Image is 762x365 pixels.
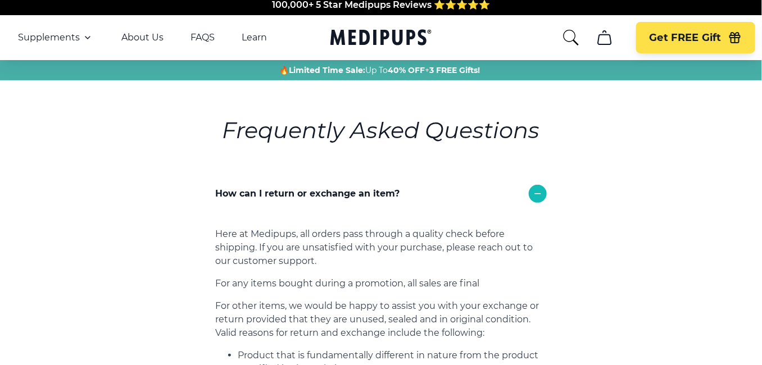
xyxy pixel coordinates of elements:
[562,29,580,47] button: search
[190,32,215,43] a: FAQS
[215,277,547,290] p: For any items bought during a promotion, all sales are final
[215,187,400,200] p: How can I return or exchange an item?
[18,31,94,44] button: Supplements
[330,27,432,50] a: Medipups
[18,32,80,43] span: Supplements
[194,12,568,23] span: Made In The [GEOGRAPHIC_DATA] from domestic & globally sourced ingredients
[279,65,480,76] span: 🔥 Up To +
[650,31,722,44] span: Get FREE Gift
[215,227,547,268] p: Here at Medipups, all orders pass through a quality check before shipping. If you are unsatisfied...
[215,299,547,340] p: For other items, we would be happy to assist you with your exchange or return provided that they ...
[591,24,618,51] button: cart
[636,22,755,53] button: Get FREE Gift
[121,32,164,43] a: About Us
[215,114,547,147] h6: Frequently Asked Questions
[242,32,267,43] a: Learn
